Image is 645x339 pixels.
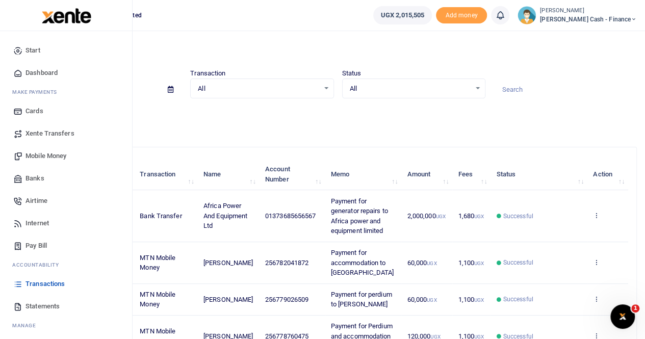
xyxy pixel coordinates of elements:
span: 1,680 [458,212,484,220]
span: All [350,84,471,94]
span: Payment for accommodation to [GEOGRAPHIC_DATA] [331,249,394,276]
a: Banks [8,167,124,190]
th: Action: activate to sort column ascending [587,159,628,190]
span: 60,000 [407,296,437,303]
span: 60,000 [407,259,437,267]
span: Add money [436,7,487,24]
small: [PERSON_NAME] [540,7,637,15]
span: Payment for perdium to [PERSON_NAME] [331,291,392,308]
span: [PERSON_NAME] [203,296,253,303]
span: Mobile Money [25,151,66,161]
span: 01373685656567 [265,212,316,220]
li: Toup your wallet [436,7,487,24]
span: Transactions [25,279,65,289]
a: profile-user [PERSON_NAME] [PERSON_NAME] Cash - Finance [518,6,637,24]
span: Payment for generator repairs to Africa power and equipment limited [331,197,388,235]
span: Internet [25,218,49,228]
span: MTN Mobile Money [140,254,175,272]
span: MTN Mobile Money [140,291,175,308]
li: Ac [8,257,124,273]
li: Wallet ballance [369,6,436,24]
a: Add money [436,11,487,18]
span: [PERSON_NAME] Cash - Finance [540,15,637,24]
span: countability [20,261,59,269]
span: 1,100 [458,296,484,303]
span: 256779026509 [265,296,308,303]
small: UGX [474,214,484,219]
span: UGX 2,015,505 [381,10,424,20]
span: anage [17,322,36,329]
img: logo-large [42,8,91,23]
a: Internet [8,212,124,234]
a: Transactions [8,273,124,295]
th: Status: activate to sort column ascending [491,159,587,190]
span: Statements [25,301,60,311]
a: UGX 2,015,505 [373,6,432,24]
a: Start [8,39,124,62]
th: Fees: activate to sort column ascending [452,159,491,190]
iframe: Intercom live chat [610,304,635,329]
span: Successful [503,212,533,221]
span: Xente Transfers [25,128,74,139]
label: Status [342,68,362,79]
span: [PERSON_NAME] [203,259,253,267]
span: Airtime [25,196,47,206]
a: Pay Bill [8,234,124,257]
a: Airtime [8,190,124,212]
span: 2,000,000 [407,212,446,220]
small: UGX [474,297,484,303]
th: Account Number: activate to sort column ascending [260,159,325,190]
th: Name: activate to sort column ascending [198,159,260,190]
span: Banks [25,173,44,184]
small: UGX [435,214,445,219]
small: UGX [474,260,484,266]
th: Transaction: activate to sort column ascending [134,159,198,190]
small: UGX [427,297,436,303]
span: 1 [631,304,639,312]
span: Start [25,45,40,56]
span: 1,100 [458,259,484,267]
li: M [8,318,124,333]
span: Successful [503,258,533,267]
p: Download [39,111,637,121]
span: Pay Bill [25,241,47,251]
a: Mobile Money [8,145,124,167]
span: Bank Transfer [140,212,182,220]
img: profile-user [518,6,536,24]
small: UGX [427,260,436,266]
h4: Transactions [39,44,637,55]
a: Xente Transfers [8,122,124,145]
a: logo-small logo-large logo-large [41,11,91,19]
a: Cards [8,100,124,122]
span: Dashboard [25,68,58,78]
th: Memo: activate to sort column ascending [325,159,401,190]
span: ake Payments [17,88,57,96]
th: Amount: activate to sort column ascending [401,159,452,190]
label: Transaction [190,68,225,79]
span: All [198,84,319,94]
span: Cards [25,106,43,116]
li: M [8,84,124,100]
span: Africa Power And Equipment Ltd [203,202,247,229]
a: Dashboard [8,62,124,84]
span: 256782041872 [265,259,308,267]
input: Search [494,81,637,98]
span: Successful [503,295,533,304]
a: Statements [8,295,124,318]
